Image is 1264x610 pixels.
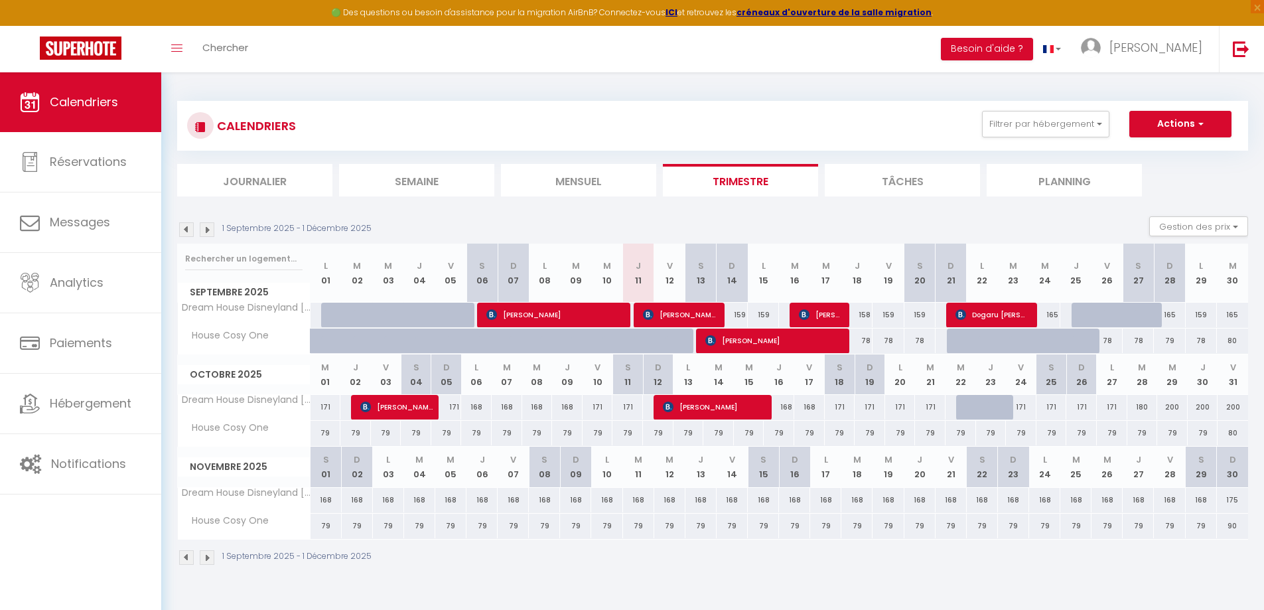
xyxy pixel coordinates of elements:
div: 171 [1066,395,1097,419]
abbr: V [510,453,516,466]
abbr: M [447,453,455,466]
th: 03 [373,244,404,303]
abbr: V [1104,260,1110,272]
abbr: S [837,361,843,374]
button: Ouvrir le widget de chat LiveChat [11,5,50,45]
th: 19 [873,244,904,303]
th: 24 [1006,354,1036,395]
th: 18 [841,244,873,303]
div: 165 [1029,303,1060,327]
abbr: D [1166,260,1173,272]
th: 27 [1123,447,1154,487]
abbr: S [413,361,419,374]
div: 79 [885,421,916,445]
abbr: L [1110,361,1114,374]
th: 15 [748,244,779,303]
th: 06 [466,447,498,487]
th: 01 [311,244,342,303]
th: 24 [1029,244,1060,303]
div: 79 [461,421,492,445]
div: 79 [915,421,946,445]
abbr: S [979,453,985,466]
abbr: M [1041,260,1049,272]
th: 29 [1186,447,1217,487]
li: Semaine [339,164,494,196]
div: 171 [583,395,613,419]
abbr: V [886,260,892,272]
div: 79 [1188,421,1218,445]
th: 26 [1091,244,1123,303]
th: 27 [1123,244,1154,303]
div: 78 [873,329,904,353]
th: 16 [764,354,794,395]
abbr: S [1048,361,1054,374]
div: 79 [946,421,976,445]
th: 09 [552,354,583,395]
th: 26 [1091,447,1123,487]
abbr: D [867,361,873,374]
h3: CALENDRIERS [214,111,296,141]
div: 79 [976,421,1007,445]
th: 17 [810,447,841,487]
th: 01 [311,447,342,487]
span: Notifications [51,455,126,472]
abbr: J [917,453,922,466]
div: 79 [764,421,794,445]
th: 21 [936,447,967,487]
abbr: D [948,260,954,272]
th: 20 [904,244,936,303]
th: 15 [748,447,779,487]
abbr: S [479,260,485,272]
li: Tâches [825,164,980,196]
abbr: D [792,453,798,466]
th: 23 [998,447,1029,487]
div: 78 [1091,329,1123,353]
abbr: L [762,260,766,272]
th: 23 [998,244,1029,303]
abbr: D [573,453,579,466]
abbr: V [1167,453,1173,466]
div: 171 [431,395,462,419]
input: Rechercher un logement... [185,247,303,271]
abbr: S [698,260,704,272]
span: Analytics [50,274,104,291]
div: 200 [1188,395,1218,419]
abbr: M [572,260,580,272]
th: 29 [1186,244,1217,303]
abbr: S [760,453,766,466]
th: 08 [529,447,560,487]
abbr: M [321,361,329,374]
div: 79 [1097,421,1127,445]
th: 19 [855,354,885,395]
th: 14 [703,354,734,395]
th: 04 [404,447,435,487]
th: 14 [717,447,748,487]
th: 11 [623,447,654,487]
span: [PERSON_NAME] [799,302,841,327]
th: 25 [1036,354,1067,395]
th: 19 [873,447,904,487]
abbr: S [917,260,923,272]
abbr: D [1078,361,1085,374]
abbr: L [1043,453,1047,466]
th: 12 [654,244,685,303]
div: 78 [1123,329,1154,353]
div: 79 [340,421,371,445]
th: 20 [904,447,936,487]
div: 79 [855,421,885,445]
a: Chercher [192,26,258,72]
a: ... [PERSON_NAME] [1071,26,1219,72]
abbr: J [417,260,422,272]
span: Dream House Disneyland [GEOGRAPHIC_DATA] [180,395,313,405]
abbr: M [1168,361,1176,374]
abbr: M [384,260,392,272]
th: 26 [1066,354,1097,395]
abbr: L [605,453,609,466]
iframe: Chat [1208,550,1254,600]
abbr: V [383,361,389,374]
div: 165 [1217,303,1248,327]
th: 17 [794,354,825,395]
li: Planning [987,164,1142,196]
span: [PERSON_NAME] [1109,39,1202,56]
th: 21 [915,354,946,395]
